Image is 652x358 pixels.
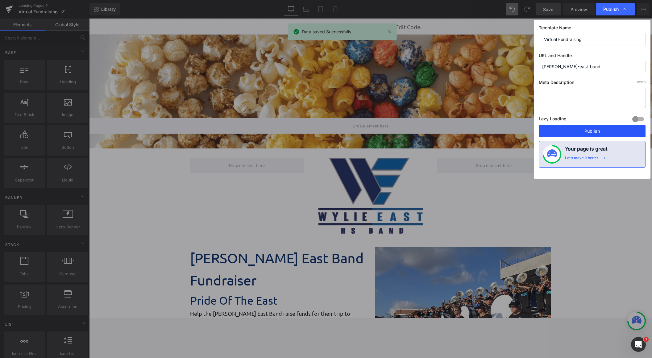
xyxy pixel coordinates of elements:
[631,337,646,352] iframe: Intercom live chat
[637,80,646,84] span: /320
[539,25,646,33] label: Template Name
[101,273,277,291] p: Pride Of The East
[565,145,608,156] h4: Your page is great
[565,156,598,164] div: Let’s make it better
[101,291,277,309] p: Help the [PERSON_NAME] East Band raise funds for their trip to nationals.
[547,149,557,159] img: onboarding-status.svg
[603,6,619,12] span: Publish
[101,228,277,273] p: [PERSON_NAME] East Band Fundraiser
[539,125,646,137] button: Publish
[539,80,646,88] label: Meta Description
[644,337,649,342] span: 1
[539,115,567,125] label: Lazy Loading
[539,53,646,61] label: URL and Handle
[637,80,639,84] span: 0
